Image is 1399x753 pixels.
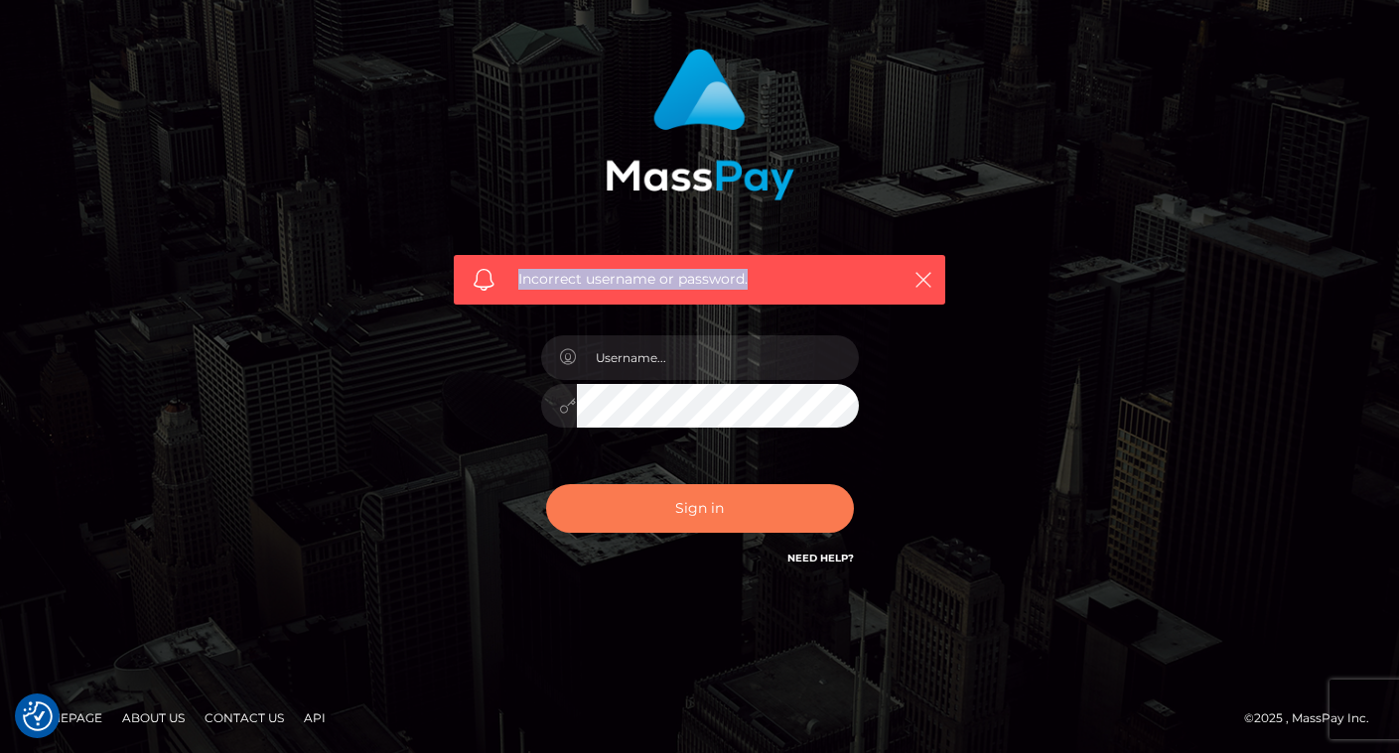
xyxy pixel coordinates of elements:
input: Username... [577,335,859,380]
button: Consent Preferences [23,701,53,731]
a: Homepage [22,702,110,733]
a: Contact Us [197,702,292,733]
a: About Us [114,702,193,733]
a: API [296,702,334,733]
span: Incorrect username or password. [518,269,881,290]
img: Revisit consent button [23,701,53,731]
img: MassPay Login [606,49,794,200]
a: Need Help? [787,552,854,565]
button: Sign in [546,484,854,533]
div: © 2025 , MassPay Inc. [1244,707,1384,729]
